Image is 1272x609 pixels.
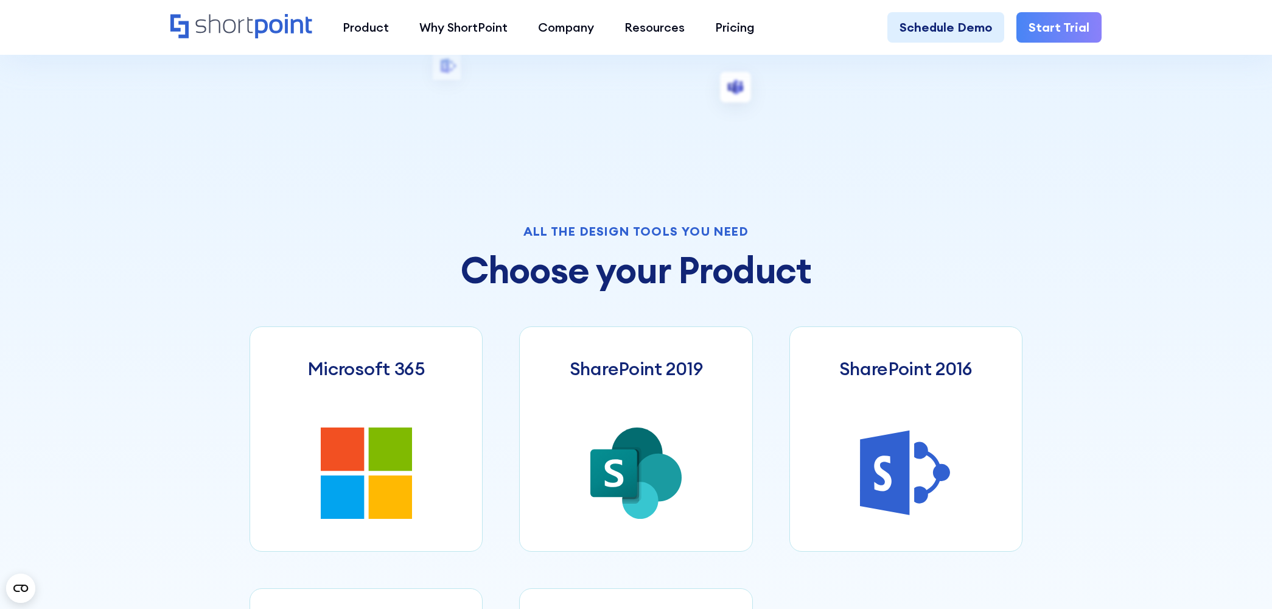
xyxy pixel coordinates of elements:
[343,18,389,37] div: Product
[6,574,35,603] button: Open CMP widget
[839,357,973,379] h3: SharePoint 2016
[250,326,483,552] a: Microsoft 365
[538,18,594,37] div: Company
[1053,468,1272,609] iframe: Chat Widget
[307,357,425,379] h3: Microsoft 365
[519,326,752,552] a: SharePoint 2019
[715,18,755,37] div: Pricing
[1016,12,1102,43] a: Start Trial
[404,12,523,43] a: Why ShortPoint
[250,250,1022,290] h2: Choose your Product
[887,12,1004,43] a: Schedule Demo
[523,12,609,43] a: Company
[700,12,770,43] a: Pricing
[570,357,703,379] h3: SharePoint 2019
[624,18,685,37] div: Resources
[170,14,312,40] a: Home
[419,18,508,37] div: Why ShortPoint
[327,12,404,43] a: Product
[789,326,1022,552] a: SharePoint 2016
[250,225,1022,238] div: All the design tools you need
[609,12,700,43] a: Resources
